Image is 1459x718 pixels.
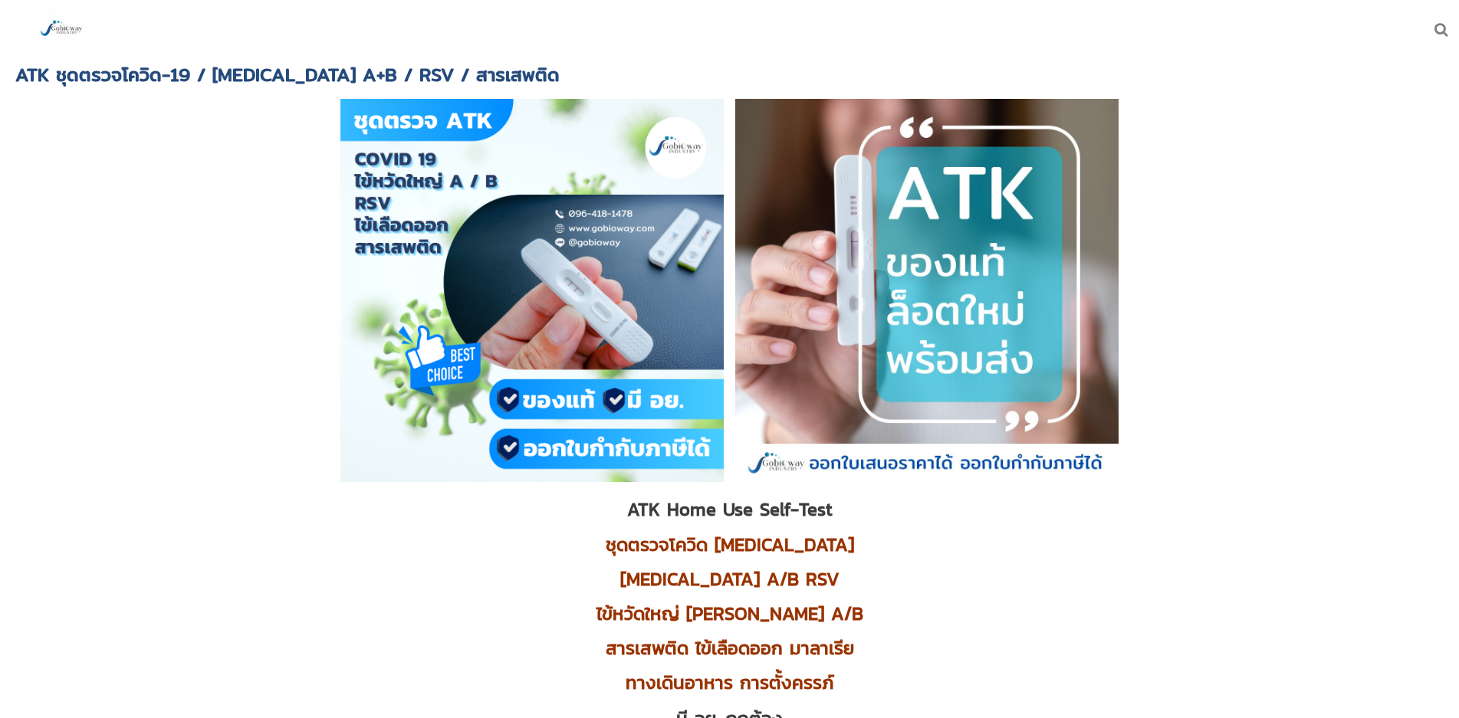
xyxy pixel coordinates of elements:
[15,60,560,89] span: ATK ชุดตรวจโควิด-19 / [MEDICAL_DATA] A+B / RSV / สารเสพติด
[626,669,834,696] span: ทางเดินอาหาร การตั้งครรภ์
[620,566,840,592] span: [MEDICAL_DATA] A/B RSV
[596,600,863,627] span: ไข้หวัดใหญ่ [PERSON_NAME] A/B
[340,99,724,482] img: มี อย. ATK ราคา ATK ขายส่ง ATK ตรวจ ATK Covid 19 ATK Covid ATK ไข้หวัดใหญ่ ATK Test ราคา ATK ผล ต...
[606,634,854,661] span: สารเสพติด ไข้เลือดออก มาลาเรีย
[38,6,84,52] img: large-1644130236041.jpg
[627,496,833,523] span: ATK Home Use Self-Test
[735,99,1119,482] img: มี อย. ของแท้ ตรวจ ATK ราคา self atk คือ rapid test kit คือ rapid test ไข้หวัดใหญ่ ตรวจ rapid tes...
[606,531,854,558] span: ชุดตรวจโควิด [MEDICAL_DATA]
